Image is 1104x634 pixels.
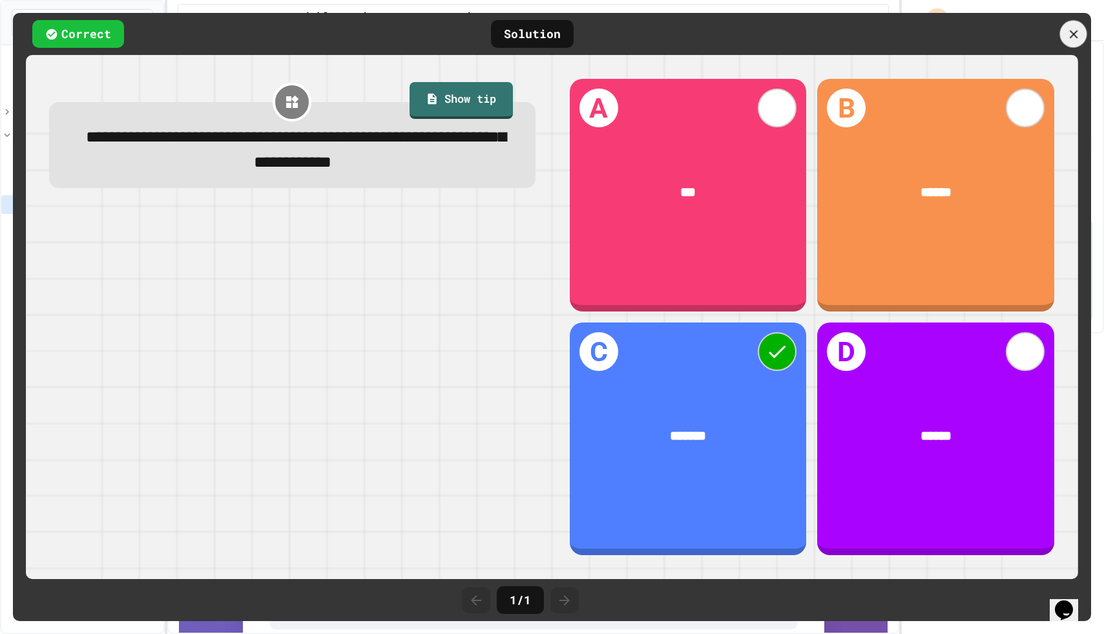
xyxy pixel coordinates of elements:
h1: A [579,89,618,127]
a: Show tip [410,82,513,119]
div: Correct [32,20,124,48]
div: Solution [491,20,574,48]
div: 1 / 1 [497,586,544,614]
iframe: chat widget [1050,582,1091,621]
h1: C [579,332,618,371]
h1: D [827,332,866,371]
h1: B [827,89,866,127]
